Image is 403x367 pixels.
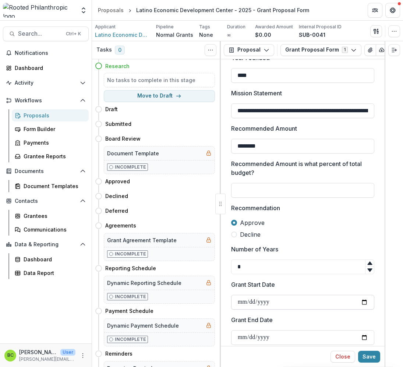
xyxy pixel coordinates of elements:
button: Grant Proposal Form1 [280,44,361,56]
a: Form Builder [12,123,89,135]
a: Document Templates [12,180,89,192]
p: $0.00 [255,31,271,39]
span: Workflows [15,98,77,104]
p: Recommended Amount [231,124,297,133]
p: ∞ [227,31,231,39]
button: Get Help [385,3,400,18]
p: Incomplete [115,164,146,170]
a: Grantees [12,210,89,222]
button: Open entity switcher [78,3,89,18]
button: Open Workflows [3,95,89,106]
p: Number of Years [231,245,278,254]
div: Proposals [24,112,83,119]
h4: Reporting Schedule [105,264,156,272]
div: Latino Economic Development Center - 2025 - Grant Proposal Form [136,6,309,14]
a: Grantee Reports [12,150,89,162]
a: Proposals [12,109,89,121]
button: Open Documents [3,165,89,177]
button: Move to Draft [104,90,215,102]
h5: No tasks to complete in this stage [107,76,212,84]
div: Payments [24,139,83,147]
button: Open Contacts [3,195,89,207]
div: Document Templates [24,182,83,190]
button: View Attached Files [364,44,376,56]
button: Proposal [224,44,274,56]
h4: Declined [105,192,128,200]
button: Partners [368,3,382,18]
h4: Submitted [105,120,131,128]
button: Notifications [3,47,89,59]
img: Rooted Philanthropic logo [3,3,75,18]
a: Payments [12,137,89,149]
p: Internal Proposal ID [299,24,342,30]
a: Proposals [95,5,127,15]
span: Contacts [15,198,77,204]
nav: breadcrumb [95,5,312,15]
h5: Dynamic Reporting Schedule [107,279,181,287]
div: Ctrl + K [64,30,82,38]
p: Mission Statement [231,89,282,98]
div: Grantees [24,212,83,220]
p: Recommended Amount is what percent of total budget? [231,159,370,177]
p: SUB-0041 [299,31,325,39]
button: Open Data & Reporting [3,239,89,250]
button: Search... [3,27,89,41]
p: Awarded Amount [255,24,293,30]
span: 0 [115,46,125,54]
p: Incomplete [115,293,146,300]
h5: Document Template [107,149,159,157]
p: Pipeline [156,24,174,30]
span: Activity [15,80,77,86]
h3: Tasks [96,47,112,53]
button: Save [358,351,380,363]
span: Documents [15,168,77,174]
p: None [199,31,213,39]
div: Proposals [98,6,124,14]
button: Expand right [388,44,400,56]
h4: Approved [105,177,130,185]
p: [PERSON_NAME] [19,348,57,356]
p: Incomplete [115,336,146,343]
button: More [78,351,87,360]
span: Decline [240,230,261,239]
div: Dashboard [24,255,83,263]
a: Data Report [12,267,89,279]
p: Grant Start Date [231,280,275,289]
button: Close [330,351,355,363]
h4: Draft [105,105,118,113]
h4: Payment Schedule [105,307,153,315]
h4: Board Review [105,135,141,142]
p: Tags [199,24,210,30]
span: Search... [18,30,61,37]
div: Dashboard [15,64,83,72]
a: Dashboard [12,253,89,265]
h4: Research [105,62,130,70]
div: Data Report [24,269,83,277]
span: Approve [240,218,265,227]
div: Communications [24,226,83,233]
a: Latino Economic Development Center [95,31,150,39]
div: Form Builder [24,125,83,133]
h5: Dynamic Payment Schedule [107,322,179,329]
a: Dashboard [3,62,89,74]
div: Betsy Currie [7,353,14,358]
p: Incomplete [115,251,146,257]
p: Grant End Date [231,315,273,324]
div: Grantee Reports [24,152,83,160]
button: Toggle View Cancelled Tasks [205,44,216,56]
a: Communications [12,223,89,236]
span: Data & Reporting [15,241,77,248]
button: Open Activity [3,77,89,89]
p: Recommendation [231,204,280,212]
h4: Agreements [105,222,136,229]
p: [PERSON_NAME][EMAIL_ADDRESS][DOMAIN_NAME] [19,356,75,363]
h4: Reminders [105,350,132,357]
p: Applicant [95,24,116,30]
p: User [60,349,75,356]
span: Notifications [15,50,86,56]
h5: Grant Agreement Template [107,236,177,244]
p: Normal Grants [156,31,193,39]
h4: Deferred [105,207,128,215]
p: Duration [227,24,245,30]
